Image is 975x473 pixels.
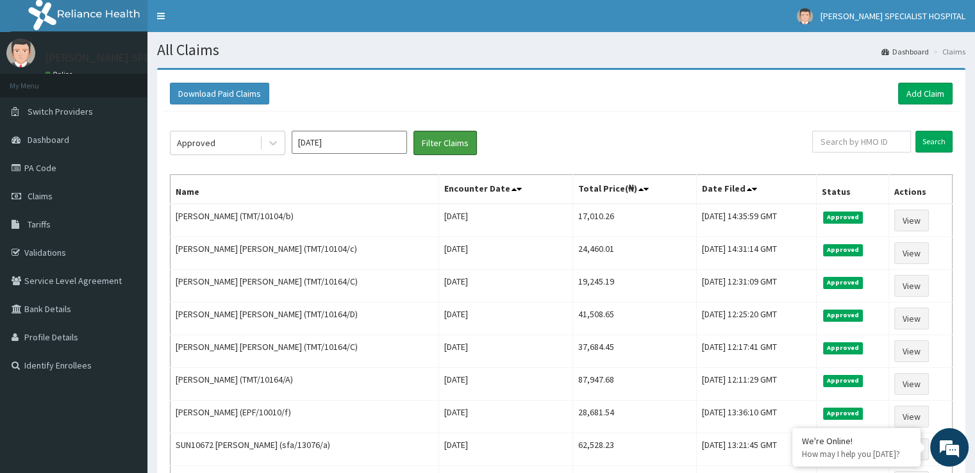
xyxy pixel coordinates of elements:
td: 41,508.65 [572,303,696,335]
td: [PERSON_NAME] (EPF/10010/f) [171,401,439,433]
td: [DATE] [438,270,572,303]
td: [DATE] 12:31:09 GMT [697,270,816,303]
span: [PERSON_NAME] SPECIALIST HOSPITAL [821,10,965,22]
th: Encounter Date [438,175,572,204]
span: Switch Providers [28,106,93,117]
td: [DATE] 13:21:45 GMT [697,433,816,466]
td: 24,460.01 [572,237,696,270]
li: Claims [930,46,965,57]
div: We're Online! [802,435,911,447]
span: Approved [823,310,863,321]
td: 62,528.23 [572,433,696,466]
td: [DATE] 13:36:10 GMT [697,401,816,433]
td: [PERSON_NAME] (TMT/10164/A) [171,368,439,401]
div: Chat with us now [67,72,215,88]
a: View [894,308,929,329]
img: User Image [797,8,813,24]
a: View [894,406,929,427]
div: Minimize live chat window [210,6,241,37]
a: Add Claim [898,83,953,104]
td: 28,681.54 [572,401,696,433]
span: Approved [823,277,863,288]
td: [DATE] 14:31:14 GMT [697,237,816,270]
td: 87,947.68 [572,368,696,401]
img: User Image [6,38,35,67]
td: SUN10672 [PERSON_NAME] (sfa/13076/a) [171,433,439,466]
td: 17,010.26 [572,204,696,237]
td: [PERSON_NAME] [PERSON_NAME] (TMT/10104/c) [171,237,439,270]
th: Status [816,175,889,204]
button: Download Paid Claims [170,83,269,104]
a: View [894,275,929,297]
span: Approved [823,212,863,223]
td: [DATE] [438,433,572,466]
td: [PERSON_NAME] (TMT/10104/b) [171,204,439,237]
td: 37,684.45 [572,335,696,368]
input: Search by HMO ID [812,131,911,153]
a: View [894,242,929,264]
h1: All Claims [157,42,965,58]
span: Approved [823,408,863,419]
input: Search [915,131,953,153]
div: Approved [177,137,215,149]
p: How may I help you today? [802,449,911,460]
td: [DATE] 12:25:20 GMT [697,303,816,335]
th: Actions [889,175,953,204]
span: Approved [823,342,863,354]
span: Claims [28,190,53,202]
a: Online [45,70,76,79]
th: Date Filed [697,175,816,204]
td: [DATE] [438,401,572,433]
a: Dashboard [881,46,929,57]
td: [DATE] [438,368,572,401]
input: Select Month and Year [292,131,407,154]
td: [DATE] [438,335,572,368]
a: View [894,340,929,362]
span: Approved [823,375,863,386]
td: [DATE] [438,204,572,237]
td: 19,245.19 [572,270,696,303]
td: [PERSON_NAME] [PERSON_NAME] (TMT/10164/C) [171,270,439,303]
td: [DATE] 14:35:59 GMT [697,204,816,237]
span: Tariffs [28,219,51,230]
a: View [894,373,929,395]
td: [DATE] 12:17:41 GMT [697,335,816,368]
textarea: Type your message and hit 'Enter' [6,327,244,372]
td: [DATE] [438,237,572,270]
td: [DATE] [438,303,572,335]
p: [PERSON_NAME] SPECIALIST HOSPITAL [45,52,241,63]
span: We're online! [74,150,177,279]
span: Dashboard [28,134,69,145]
th: Name [171,175,439,204]
td: [PERSON_NAME] [PERSON_NAME] (TMT/10164/C) [171,335,439,368]
td: [PERSON_NAME] [PERSON_NAME] (TMT/10164/D) [171,303,439,335]
a: View [894,210,929,231]
button: Filter Claims [413,131,477,155]
th: Total Price(₦) [572,175,696,204]
span: Approved [823,244,863,256]
img: d_794563401_company_1708531726252_794563401 [24,64,52,96]
td: [DATE] 12:11:29 GMT [697,368,816,401]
